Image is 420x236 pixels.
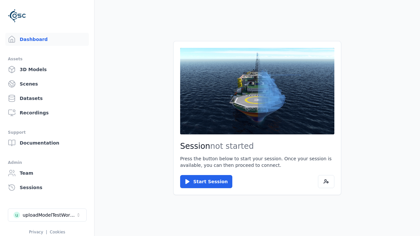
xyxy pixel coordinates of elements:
a: Cookies [50,230,65,234]
div: Support [8,128,86,136]
h2: Session [180,141,334,151]
p: Press the button below to start your session. Once your session is available, you can then procee... [180,155,334,168]
a: Dashboard [5,33,89,46]
a: 3D Models [5,63,89,76]
span: not started [210,142,254,151]
img: Logo [8,7,26,25]
a: Privacy [29,230,43,234]
a: Scenes [5,77,89,90]
span: | [46,230,47,234]
a: Documentation [5,136,89,149]
a: Team [5,167,89,180]
button: Select a workspace [8,208,87,222]
div: Assets [8,55,86,63]
a: Datasets [5,92,89,105]
div: u [13,212,20,218]
button: Start Session [180,175,232,188]
a: Sessions [5,181,89,194]
div: Admin [8,159,86,167]
div: uploadModelTestWorkspace [23,212,76,218]
a: Recordings [5,106,89,119]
